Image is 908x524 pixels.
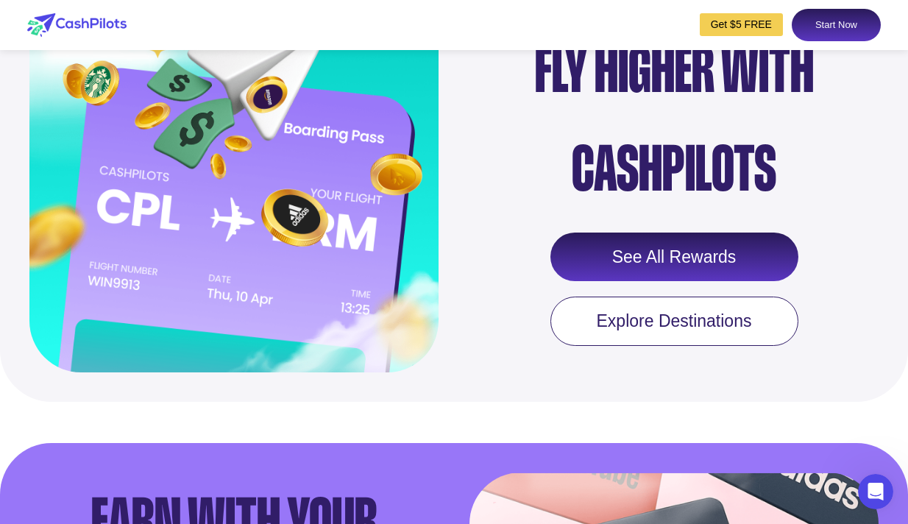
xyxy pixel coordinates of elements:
[700,13,783,36] a: Get $5 FREE
[792,9,881,41] a: Start Now
[858,474,893,509] iframe: Intercom live chat
[550,233,798,281] a: See All Rewards
[27,13,127,37] img: logo
[550,297,798,347] a: Explore Destinations
[472,21,876,218] div: Fly Higher with CashPilots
